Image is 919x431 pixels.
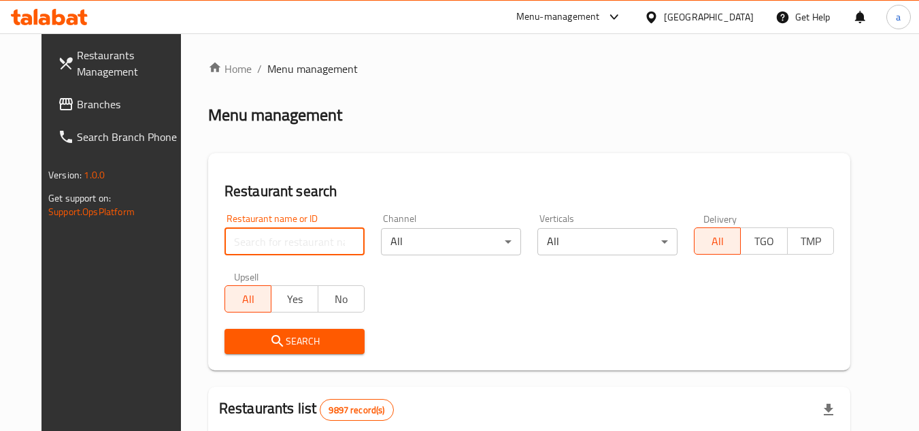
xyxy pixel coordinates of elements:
[235,333,354,350] span: Search
[77,47,184,80] span: Restaurants Management
[208,61,252,77] a: Home
[320,404,392,417] span: 9897 record(s)
[208,61,850,77] nav: breadcrumb
[664,10,754,25] div: [GEOGRAPHIC_DATA]
[381,228,521,255] div: All
[47,121,195,153] a: Search Branch Phone
[700,232,735,251] span: All
[703,214,737,223] label: Delivery
[746,232,782,251] span: TGO
[793,232,829,251] span: TMP
[84,166,105,184] span: 1.0.0
[231,289,266,309] span: All
[740,227,787,255] button: TGO
[48,203,135,221] a: Support.OpsPlatform
[47,88,195,121] a: Branches
[224,181,834,202] h2: Restaurant search
[77,129,184,145] span: Search Branch Phone
[77,96,184,112] span: Branches
[320,399,393,421] div: Total records count
[277,289,312,309] span: Yes
[48,166,82,184] span: Version:
[48,189,111,207] span: Get support on:
[694,227,741,255] button: All
[267,61,358,77] span: Menu management
[224,285,271,313] button: All
[219,398,394,421] h2: Restaurants list
[324,289,359,309] span: No
[224,329,365,354] button: Search
[787,227,834,255] button: TMP
[47,39,195,88] a: Restaurants Management
[257,61,262,77] li: /
[812,394,845,426] div: Export file
[271,285,318,313] button: Yes
[318,285,365,313] button: No
[224,228,365,255] input: Search for restaurant name or ID..
[896,10,901,25] span: a
[516,9,600,25] div: Menu-management
[234,272,259,281] label: Upsell
[208,104,342,126] h2: Menu management
[537,228,678,255] div: All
